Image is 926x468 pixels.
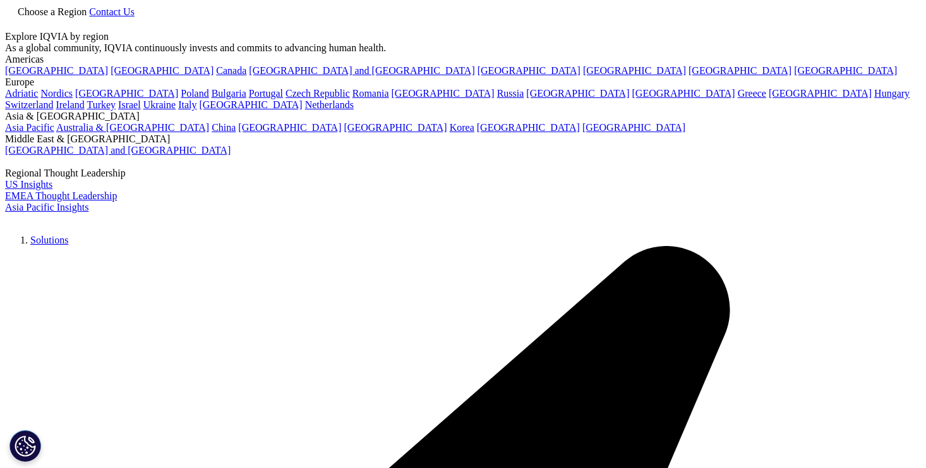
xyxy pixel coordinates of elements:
a: Contact Us [89,6,135,17]
a: [GEOGRAPHIC_DATA] [392,88,495,99]
a: Adriatic [5,88,38,99]
a: [GEOGRAPHIC_DATA] [769,88,872,99]
a: [GEOGRAPHIC_DATA] [688,65,791,76]
a: [GEOGRAPHIC_DATA] [583,65,686,76]
a: [GEOGRAPHIC_DATA] [344,122,447,133]
a: [GEOGRAPHIC_DATA] [5,65,108,76]
a: [GEOGRAPHIC_DATA] [794,65,897,76]
a: [GEOGRAPHIC_DATA] [75,88,178,99]
a: [GEOGRAPHIC_DATA] and [GEOGRAPHIC_DATA] [249,65,474,76]
a: Netherlands [305,99,354,110]
a: [GEOGRAPHIC_DATA] [526,88,629,99]
div: Asia & [GEOGRAPHIC_DATA] [5,111,921,122]
a: [GEOGRAPHIC_DATA] and [GEOGRAPHIC_DATA] [5,145,231,156]
div: Americas [5,54,921,65]
a: Greece [738,88,766,99]
a: [GEOGRAPHIC_DATA] [632,88,735,99]
div: As a global community, IQVIA continuously invests and commits to advancing human health. [5,42,921,54]
a: Canada [216,65,246,76]
a: Switzerland [5,99,53,110]
a: [GEOGRAPHIC_DATA] [477,122,580,133]
a: Hungary [874,88,910,99]
a: [GEOGRAPHIC_DATA] [582,122,685,133]
a: Czech Republic [286,88,350,99]
a: China [212,122,236,133]
div: Explore IQVIA by region [5,31,921,42]
a: Romania [352,88,389,99]
a: Israel [118,99,141,110]
a: Russia [497,88,524,99]
a: Nordics [40,88,73,99]
span: Choose a Region [18,6,87,17]
a: [GEOGRAPHIC_DATA] [238,122,341,133]
a: [GEOGRAPHIC_DATA] [199,99,302,110]
a: Ukraine [143,99,176,110]
button: Cookies Settings [9,430,41,462]
div: Middle East & [GEOGRAPHIC_DATA] [5,133,921,145]
div: Regional Thought Leadership [5,168,921,179]
a: Australia & [GEOGRAPHIC_DATA] [56,122,209,133]
div: Europe [5,77,921,88]
a: Korea [450,122,474,133]
a: Italy [178,99,196,110]
a: Asia Pacific Insights [5,202,88,212]
a: [GEOGRAPHIC_DATA] [478,65,580,76]
a: EMEA Thought Leadership [5,190,117,201]
a: US Insights [5,179,52,190]
a: [GEOGRAPHIC_DATA] [111,65,213,76]
a: Poland [181,88,208,99]
a: Solutions [30,235,68,245]
a: Portugal [249,88,283,99]
a: Bulgaria [212,88,246,99]
a: Asia Pacific [5,122,54,133]
a: Turkey [87,99,116,110]
a: Ireland [56,99,84,110]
